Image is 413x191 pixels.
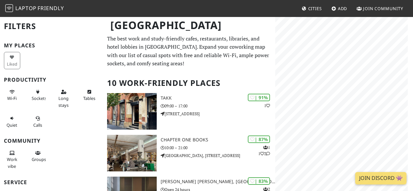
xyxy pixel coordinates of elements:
a: Cities [299,3,325,14]
h3: Chapter One Books [161,137,275,143]
img: Chapter One Books [107,135,157,171]
h3: Service [4,179,99,185]
span: Power sockets [32,95,47,101]
a: Chapter One Books | 87% 112 Chapter One Books 10:00 – 21:00 [GEOGRAPHIC_DATA], [STREET_ADDRESS] [103,135,275,171]
span: Stable Wi-Fi [7,95,17,101]
span: Quiet [7,122,17,128]
img: LaptopFriendly [5,4,13,12]
p: 10:00 – 21:00 [161,145,275,151]
p: [GEOGRAPHIC_DATA], [STREET_ADDRESS] [161,152,275,159]
a: Takk | 91% 1 Takk 09:00 – 17:00 [STREET_ADDRESS] [103,93,275,130]
h3: My Places [4,42,99,49]
h3: [PERSON_NAME] [PERSON_NAME], [GEOGRAPHIC_DATA] [161,179,275,184]
span: Group tables [32,156,46,162]
a: LaptopFriendly LaptopFriendly [5,3,64,14]
div: | 83% [248,177,270,185]
button: Quiet [4,113,20,130]
div: | 91% [248,94,270,101]
h3: Productivity [4,77,99,83]
span: Cities [308,6,322,11]
button: Long stays [56,87,72,110]
span: Long stays [58,95,69,108]
button: Sockets [30,87,46,104]
button: Wi-Fi [4,87,20,104]
button: Calls [30,113,46,130]
h2: 10 Work-Friendly Places [107,73,271,93]
p: 09:00 – 17:00 [161,103,275,109]
span: Add [338,6,347,11]
button: Tables [81,87,98,104]
p: [STREET_ADDRESS] [161,111,275,117]
h1: [GEOGRAPHIC_DATA] [105,16,274,34]
img: Takk [107,93,157,130]
h2: Filters [4,16,99,36]
button: Work vibe [4,148,20,171]
p: 1 [264,103,270,109]
a: Join Discord 👾 [355,172,406,184]
p: 1 1 2 [258,144,270,157]
a: Add [329,3,350,14]
span: Join Community [363,6,403,11]
h3: Takk [161,95,275,101]
span: Laptop [15,5,37,12]
h3: Community [4,138,99,144]
a: Join Community [354,3,406,14]
button: Groups [30,148,46,165]
span: Friendly [38,5,64,12]
span: People working [7,156,17,169]
p: The best work and study-friendly cafes, restaurants, libraries, and hotel lobbies in [GEOGRAPHIC_... [107,35,271,68]
span: Work-friendly tables [83,95,95,101]
div: | 87% [248,135,270,143]
span: Video/audio calls [33,122,42,128]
